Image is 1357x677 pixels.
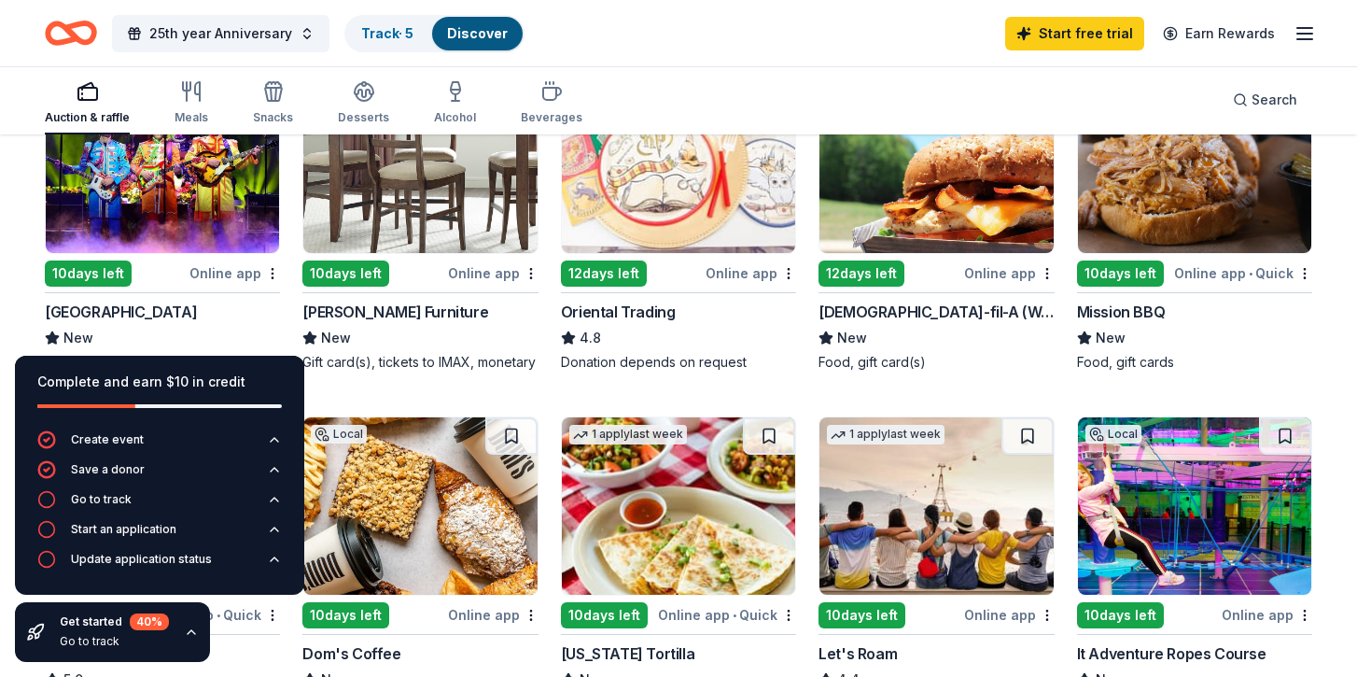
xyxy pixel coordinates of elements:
div: Auction & raffle [45,110,130,125]
button: Save a donor [37,460,282,490]
img: Image for It Adventure Ropes Course [1078,417,1311,595]
div: Online app [448,603,539,627]
div: [US_STATE] Tortilla [561,642,694,665]
div: Mission BBQ [1077,301,1166,323]
a: Image for Chick-fil-A (Wallingford)Local12days leftOnline app[DEMOGRAPHIC_DATA]-fil-A (Wallingfor... [818,75,1054,372]
div: Online app [964,261,1055,285]
div: Online app [1222,603,1312,627]
div: 10 days left [302,261,389,287]
div: Online app Quick [658,603,796,627]
div: Food, gift cards [1077,353,1312,372]
div: Local [1085,425,1141,444]
div: 10 days left [302,602,389,628]
img: Image for California Tortilla [562,417,795,595]
a: Home [45,11,97,55]
div: Donation depends on request [561,353,796,372]
span: • [733,608,736,623]
div: Snacks [253,110,293,125]
div: Online app [448,261,539,285]
div: [GEOGRAPHIC_DATA] [45,301,197,323]
div: Gift card(s), tickets to IMAX, monetary [302,353,538,372]
a: Image for Palace Theater1 applylast weekLocal10days leftOnline app[GEOGRAPHIC_DATA]NewTickets [45,75,280,372]
img: Image for Dom's Coffee [303,417,537,595]
div: 12 days left [561,261,647,287]
a: Track· 5 [361,25,413,41]
button: Snacks [253,73,293,134]
div: Complete and earn $10 in credit [37,371,282,393]
div: Alcohol [434,110,476,125]
span: New [1096,327,1126,349]
div: 10 days left [1077,602,1164,628]
button: Auction & raffle [45,73,130,134]
div: Local [311,425,367,444]
div: 1 apply last week [569,425,687,444]
img: Image for Palace Theater [46,76,279,253]
div: Beverages [521,110,582,125]
div: 1 apply last week [827,425,944,444]
div: Let's Roam [818,642,897,665]
div: Online app [964,603,1055,627]
div: Meals [175,110,208,125]
span: • [1249,266,1252,281]
div: Online app Quick [1174,261,1312,285]
span: New [837,327,867,349]
div: Update application status [71,552,212,567]
div: Create event [71,432,144,447]
button: Desserts [338,73,389,134]
button: Beverages [521,73,582,134]
button: Meals [175,73,208,134]
button: Create event [37,430,282,460]
div: Desserts [338,110,389,125]
a: Image for Oriental TradingTop rated12 applieslast week12days leftOnline appOriental Trading4.8Don... [561,75,796,372]
div: Go to track [71,492,132,507]
button: Search [1218,81,1312,119]
div: Oriental Trading [561,301,676,323]
button: Track· 5Discover [344,15,525,52]
span: 25th year Anniversary [149,22,292,45]
button: Start an application [37,520,282,550]
div: [PERSON_NAME] Furniture [302,301,488,323]
button: Update application status [37,550,282,580]
div: Save a donor [71,462,145,477]
img: Image for Chick-fil-A (Wallingford) [819,76,1053,253]
img: Image for Oriental Trading [562,76,795,253]
span: New [321,327,351,349]
div: Get started [60,614,169,630]
button: Alcohol [434,73,476,134]
span: Search [1252,89,1297,111]
div: Online app [706,261,796,285]
div: 10 days left [561,602,648,628]
img: Image for Jordan's Furniture [303,76,537,253]
button: 25th year Anniversary [112,15,329,52]
div: [DEMOGRAPHIC_DATA]-fil-A (Wallingford) [818,301,1054,323]
a: Discover [447,25,508,41]
span: New [63,327,93,349]
div: Food, gift card(s) [818,353,1054,372]
a: Image for Jordan's Furniture10days leftOnline app[PERSON_NAME] FurnitureNewGift card(s), tickets ... [302,75,538,372]
div: 10 days left [45,261,132,287]
div: Go to track [60,634,169,649]
a: Start free trial [1005,17,1144,50]
a: Image for Mission BBQ7 applieslast week10days leftOnline app•QuickMission BBQNewFood, gift cards [1077,75,1312,372]
div: 40 % [130,614,169,630]
div: 12 days left [818,261,904,287]
button: Go to track [37,490,282,520]
div: It Adventure Ropes Course [1077,642,1266,665]
a: Earn Rewards [1152,17,1286,50]
div: Online app [189,261,280,285]
div: 10 days left [1077,261,1164,287]
img: Image for Mission BBQ [1078,76,1311,253]
div: 10 days left [818,602,905,628]
span: 4.8 [580,327,601,349]
div: Start an application [71,522,176,537]
div: Dom's Coffee [302,642,400,665]
img: Image for Let's Roam [819,417,1053,595]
